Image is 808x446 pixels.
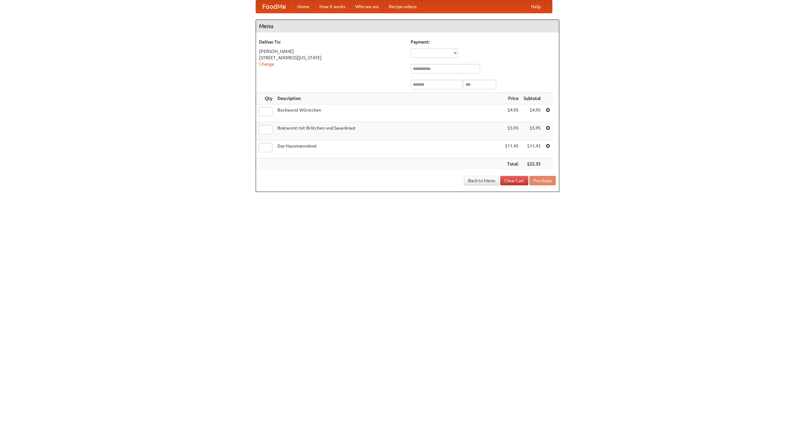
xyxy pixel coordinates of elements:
[259,61,274,67] a: Change
[464,176,499,185] a: Back to Menu
[521,158,543,170] th: $22.35
[275,104,502,122] td: Bockwurst Würstchen
[275,93,502,104] th: Description
[350,0,384,13] a: Who we are
[256,20,559,32] h4: Menu
[259,48,404,55] div: [PERSON_NAME]
[256,0,292,13] a: FoodMe
[384,0,422,13] a: Recipe videos
[521,140,543,158] td: $11.45
[502,158,521,170] th: Total:
[292,0,314,13] a: Home
[502,140,521,158] td: $11.45
[259,55,404,61] div: [STREET_ADDRESS][US_STATE]
[526,0,546,13] a: Help
[502,104,521,122] td: $4.95
[502,93,521,104] th: Price
[411,39,556,45] h5: Payment:
[529,176,556,185] button: Purchase
[521,122,543,140] td: $5.95
[521,104,543,122] td: $4.95
[502,122,521,140] td: $5.95
[314,0,350,13] a: How it works
[275,122,502,140] td: Bratwurst mit Brötchen und Sauerkraut
[259,39,404,45] h5: Deliver To:
[500,176,528,185] a: Clear Cart
[521,93,543,104] th: Subtotal
[256,93,275,104] th: Qty
[275,140,502,158] td: Das Hausmannskost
